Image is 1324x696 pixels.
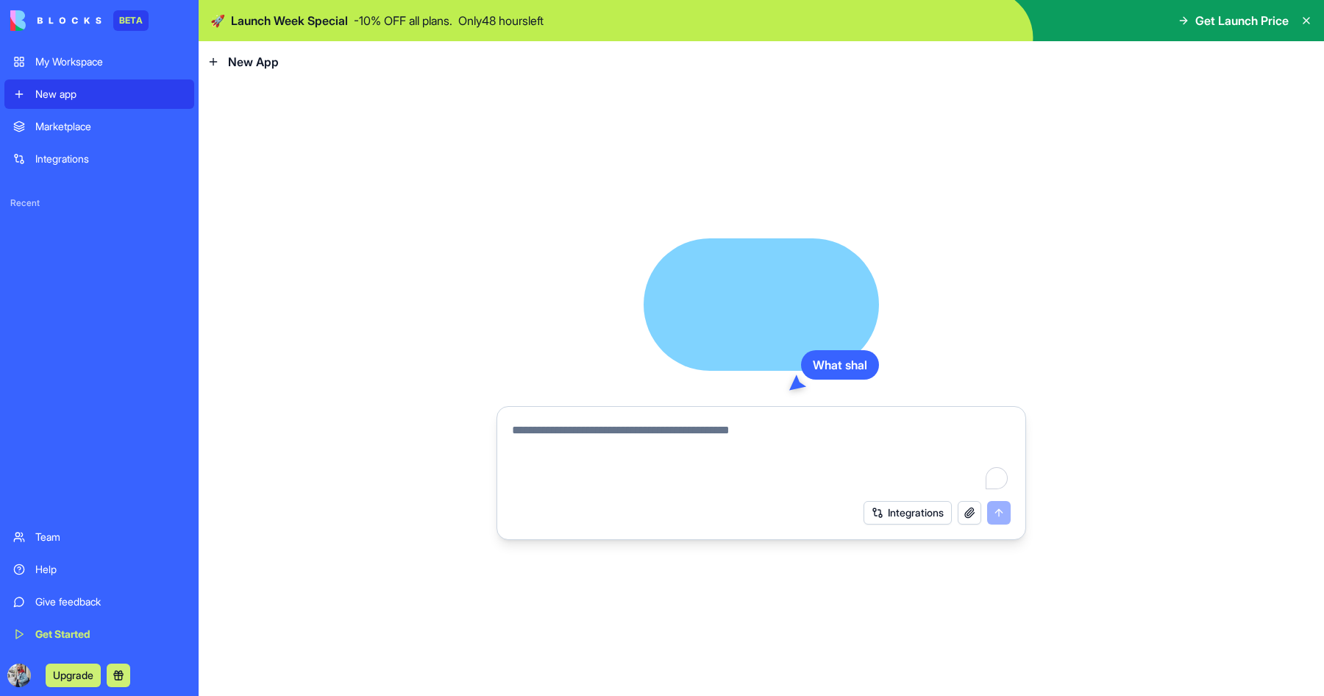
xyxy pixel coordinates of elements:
button: Upgrade [46,664,101,687]
div: BETA [113,10,149,31]
span: 🚀 [210,12,225,29]
div: Get Started [35,627,185,642]
a: Help [4,555,194,584]
a: My Workspace [4,47,194,77]
div: Help [35,562,185,577]
button: Integrations [864,501,952,525]
img: logo [10,10,102,31]
a: Get Started [4,619,194,649]
p: Only 48 hours left [458,12,544,29]
span: New App [228,53,279,71]
img: ACg8ocKwhbYy4QijFl6QBrDLOBaP8lmSTmpnmuHtOjAUfqvPlfKFXR6Xpw=s96-c [7,664,31,687]
a: BETA [10,10,149,31]
a: Marketplace [4,112,194,141]
div: My Workspace [35,54,185,69]
span: Launch Week Special [231,12,348,29]
span: Recent [4,197,194,209]
span: Get Launch Price [1195,12,1289,29]
div: Integrations [35,152,185,166]
div: Marketplace [35,119,185,134]
p: - 10 % OFF all plans. [354,12,452,29]
div: Team [35,530,185,544]
div: Give feedback [35,594,185,609]
textarea: To enrich screen reader interactions, please activate Accessibility in Grammarly extension settings [512,422,1011,492]
a: Team [4,522,194,552]
div: New app [35,87,185,102]
a: New app [4,79,194,109]
a: Integrations [4,144,194,174]
div: What shal [801,350,879,380]
a: Upgrade [46,667,101,682]
a: Give feedback [4,587,194,617]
